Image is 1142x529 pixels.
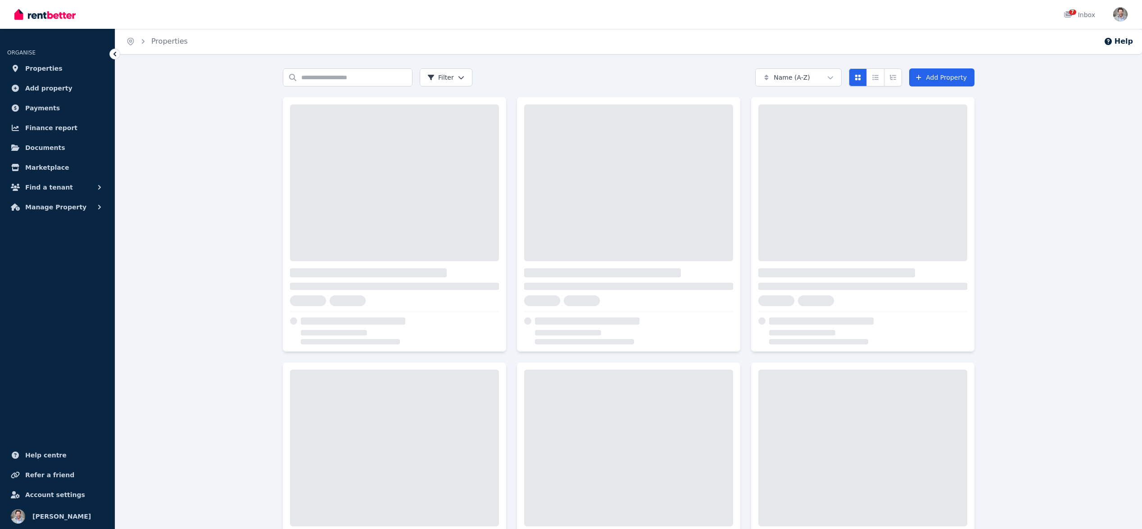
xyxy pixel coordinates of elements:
[32,511,91,522] span: [PERSON_NAME]
[774,73,810,82] span: Name (A-Z)
[25,142,65,153] span: Documents
[909,68,974,86] a: Add Property
[7,119,108,137] a: Finance report
[427,73,454,82] span: Filter
[7,50,36,56] span: ORGANISE
[849,68,867,86] button: Card view
[7,178,108,196] button: Find a tenant
[755,68,842,86] button: Name (A-Z)
[7,446,108,464] a: Help centre
[25,202,86,213] span: Manage Property
[7,139,108,157] a: Documents
[115,29,199,54] nav: Breadcrumb
[25,162,69,173] span: Marketplace
[1064,10,1095,19] div: Inbox
[25,489,85,500] span: Account settings
[25,103,60,113] span: Payments
[25,122,77,133] span: Finance report
[11,509,25,524] img: Samuel Shepherd
[849,68,902,86] div: View options
[25,63,63,74] span: Properties
[7,198,108,216] button: Manage Property
[866,68,884,86] button: Compact list view
[14,8,76,21] img: RentBetter
[25,450,67,461] span: Help centre
[7,486,108,504] a: Account settings
[25,470,74,480] span: Refer a friend
[884,68,902,86] button: Expanded list view
[1113,7,1128,22] img: Samuel Shepherd
[7,99,108,117] a: Payments
[1104,36,1133,47] button: Help
[151,37,188,45] a: Properties
[7,59,108,77] a: Properties
[25,182,73,193] span: Find a tenant
[1069,9,1076,15] span: 7
[7,158,108,176] a: Marketplace
[7,466,108,484] a: Refer a friend
[7,79,108,97] a: Add property
[25,83,73,94] span: Add property
[420,68,472,86] button: Filter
